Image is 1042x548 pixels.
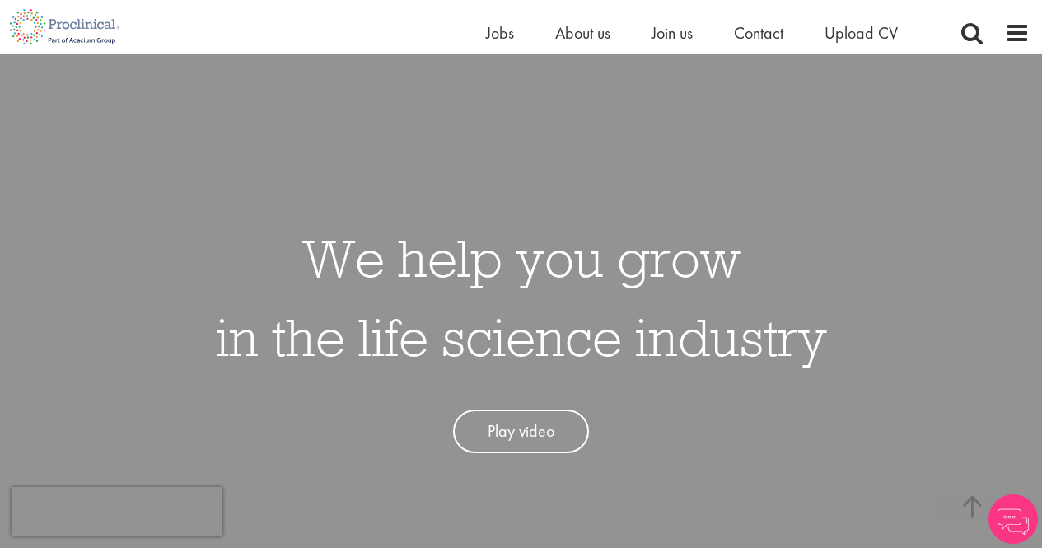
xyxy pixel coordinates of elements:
a: Jobs [486,22,514,44]
a: Join us [652,22,693,44]
a: Contact [734,22,783,44]
h1: We help you grow in the life science industry [216,218,827,377]
a: About us [555,22,610,44]
a: Play video [453,410,589,453]
a: Upload CV [825,22,898,44]
img: Chatbot [988,494,1038,544]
